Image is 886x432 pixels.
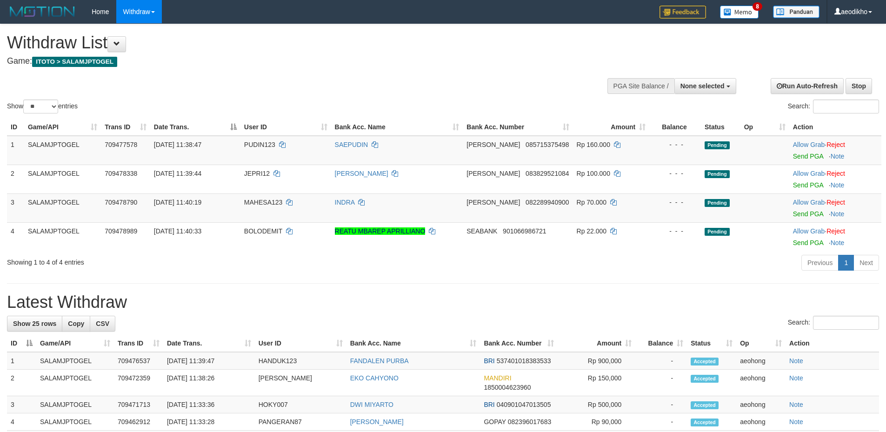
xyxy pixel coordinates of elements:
a: Send PGA [793,210,823,218]
span: · [793,227,826,235]
img: Button%20Memo.svg [720,6,759,19]
td: 1 [7,352,36,370]
a: Note [831,181,845,189]
span: MAHESA123 [244,199,282,206]
span: Copy [68,320,84,327]
span: Rp 70.000 [577,199,607,206]
a: CSV [90,316,115,332]
span: Pending [705,170,730,178]
th: Bank Acc. Number: activate to sort column ascending [463,119,573,136]
span: None selected [680,82,725,90]
a: REATU MBAREP APRILLIANO [335,227,426,235]
a: Allow Grab [793,227,825,235]
th: Game/API: activate to sort column ascending [36,335,114,352]
td: 709462912 [114,413,163,431]
span: SEABANK [466,227,497,235]
a: Reject [826,170,845,177]
td: · [789,222,881,251]
td: · [789,136,881,165]
a: [PERSON_NAME] [350,418,404,425]
img: MOTION_logo.png [7,5,78,19]
td: SALAMJPTOGEL [36,370,114,396]
td: HANDUK123 [255,352,346,370]
span: Pending [705,228,730,236]
span: Pending [705,199,730,207]
th: Status: activate to sort column ascending [687,335,736,352]
label: Search: [788,100,879,113]
th: Op: activate to sort column ascending [736,335,786,352]
span: 709478338 [105,170,137,177]
td: Rp 90,000 [558,413,635,431]
a: Reject [826,141,845,148]
td: [DATE] 11:38:26 [163,370,255,396]
td: 3 [7,396,36,413]
th: Bank Acc. Name: activate to sort column ascending [346,335,480,352]
td: - [635,370,687,396]
a: Allow Grab [793,170,825,177]
td: SALAMJPTOGEL [24,193,101,222]
span: Accepted [691,401,719,409]
a: Show 25 rows [7,316,62,332]
span: Copy 537401018383533 to clipboard [497,357,551,365]
th: Action [789,119,881,136]
a: Previous [801,255,839,271]
a: Note [789,418,803,425]
h1: Withdraw List [7,33,581,52]
a: EKO CAHYONO [350,374,399,382]
span: [PERSON_NAME] [466,170,520,177]
td: Rp 150,000 [558,370,635,396]
td: 4 [7,413,36,431]
span: [DATE] 11:40:33 [154,227,201,235]
span: 709478790 [105,199,137,206]
a: Run Auto-Refresh [771,78,844,94]
th: Game/API: activate to sort column ascending [24,119,101,136]
span: Copy 040901047013505 to clipboard [497,401,551,408]
td: - [635,352,687,370]
td: 3 [7,193,24,222]
a: Reject [826,199,845,206]
td: [DATE] 11:33:28 [163,413,255,431]
a: Reject [826,227,845,235]
span: · [793,170,826,177]
select: Showentries [23,100,58,113]
th: Date Trans.: activate to sort column ascending [163,335,255,352]
th: Balance [649,119,701,136]
span: Rp 160.000 [577,141,610,148]
td: PANGERAN87 [255,413,346,431]
td: 4 [7,222,24,251]
a: Note [831,210,845,218]
span: Pending [705,141,730,149]
td: · [789,193,881,222]
th: Balance: activate to sort column ascending [635,335,687,352]
td: 709471713 [114,396,163,413]
div: - - - [653,226,697,236]
a: FANDALEN PURBA [350,357,409,365]
td: 709476537 [114,352,163,370]
span: Show 25 rows [13,320,56,327]
th: Op: activate to sort column ascending [740,119,789,136]
a: SAEPUDIN [335,141,368,148]
td: 709472359 [114,370,163,396]
a: 1 [838,255,854,271]
td: aeohong [736,352,786,370]
span: 709477578 [105,141,137,148]
td: 2 [7,370,36,396]
span: Copy 083829521084 to clipboard [526,170,569,177]
th: User ID: activate to sort column ascending [255,335,346,352]
span: PUDIN123 [244,141,275,148]
a: Next [853,255,879,271]
span: BRI [484,401,494,408]
button: None selected [674,78,736,94]
div: - - - [653,169,697,178]
div: PGA Site Balance / [607,78,674,94]
th: Trans ID: activate to sort column ascending [114,335,163,352]
th: Bank Acc. Name: activate to sort column ascending [331,119,463,136]
th: Trans ID: activate to sort column ascending [101,119,150,136]
h4: Game: [7,57,581,66]
td: SALAMJPTOGEL [36,352,114,370]
td: aeohong [736,370,786,396]
td: aeohong [736,396,786,413]
span: 8 [753,2,762,11]
a: Send PGA [793,153,823,160]
a: DWI MIYARTO [350,401,393,408]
